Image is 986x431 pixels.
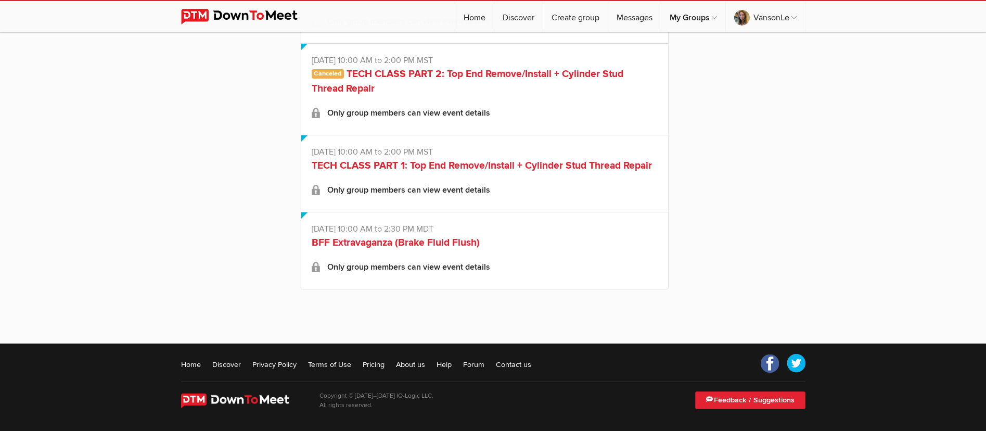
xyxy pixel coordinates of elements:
b: Only group members can view event details [327,107,490,119]
a: Help [437,359,452,370]
img: DownToMeet [181,394,304,408]
b: Only group members can view event details [327,184,490,196]
a: Home [455,1,494,32]
a: Discover [212,359,241,370]
a: Feedback / Suggestions [695,391,805,409]
a: Twitter [787,354,805,373]
p: [DATE] 10:00 AM to 2:00 PM MST [312,146,658,158]
p: [DATE] 10:00 AM to 2:00 PM MST [312,54,658,67]
a: BFF Extravaganza (Brake Fluid Flush) [312,236,480,249]
a: TECH CLASS PART 2: Top End Remove/Install + Cylinder Stud Thread Repair [312,68,624,95]
a: Discover [494,1,543,32]
a: VansonLe [726,1,805,32]
a: Privacy Policy [252,359,297,370]
a: Terms of Use [308,359,351,370]
p: Copyright © [DATE]–[DATE] IQ-Logic LLC. All rights reserved. [319,391,433,410]
a: About us [396,359,425,370]
a: Contact us [496,359,531,370]
span: 21st [373,403,380,408]
a: Create group [543,1,608,32]
a: Forum [463,359,484,370]
p: [DATE] 10:00 AM to 2:30 PM MDT [312,223,658,235]
a: My Groups [661,1,725,32]
span: Canceled [312,69,344,79]
img: DownToMeet [181,9,314,24]
a: TECH CLASS PART 1: Top End Remove/Install + Cylinder Stud Thread Repair [312,159,652,172]
a: Facebook [761,354,779,373]
b: Only group members can view event details [327,261,490,273]
a: Home [181,359,201,370]
a: Pricing [363,359,385,370]
a: Messages [608,1,661,32]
